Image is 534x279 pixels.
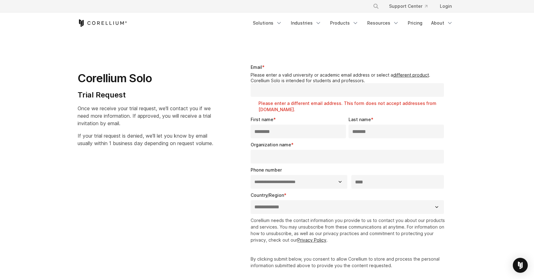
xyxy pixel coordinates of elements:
label: Please enter a different email address. This form does not accept addresses from [DOMAIN_NAME]. [258,100,447,113]
a: Support Center [384,1,432,12]
span: Country/Region [251,192,284,198]
div: Navigation Menu [365,1,457,12]
h1: Corellium Solo [78,71,213,85]
span: Once we receive your trial request, we'll contact you if we need more information. If approved, y... [78,105,211,126]
a: About [427,17,457,29]
div: Navigation Menu [249,17,457,29]
a: Industries [287,17,325,29]
p: By clicking submit below, you consent to allow Corellium to store and process the personal inform... [251,256,447,269]
span: If your trial request is denied, we'll let you know by email usually within 1 business day depend... [78,133,213,146]
a: Corellium Home [78,19,127,27]
a: Products [326,17,362,29]
a: Login [435,1,457,12]
div: Open Intercom Messenger [513,258,528,273]
a: Solutions [249,17,286,29]
a: Resources [363,17,403,29]
h4: Trial Request [78,90,213,100]
a: different product [393,72,429,78]
span: Last name [349,117,371,122]
a: Pricing [404,17,426,29]
legend: Please enter a valid university or academic email address or select a . Corellium Solo is intende... [251,72,447,83]
span: Phone number [251,167,282,173]
span: First name [251,117,273,122]
button: Search [370,1,382,12]
span: Organization name [251,142,291,147]
span: Email [251,64,262,70]
a: Privacy Policy [297,237,326,243]
p: Corellium needs the contact information you provide to us to contact you about our products and s... [251,217,447,243]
